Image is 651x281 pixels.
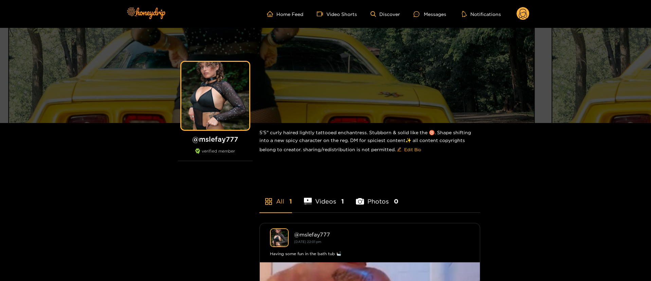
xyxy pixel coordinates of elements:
[404,146,421,153] span: Edit Bio
[270,250,470,257] div: Having some fun in the bath tub 🛀🏽
[265,197,273,206] span: appstore
[394,197,398,206] span: 0
[178,148,253,161] div: verified member
[270,228,289,247] img: mslefay777
[294,240,321,244] small: [DATE] 22:01 pm
[259,123,480,160] div: 5'5" curly haired lightly tattooed enchantress. Stubborn & solid like the ♉️. Shape shifting into...
[356,182,398,212] li: Photos
[317,11,326,17] span: video-camera
[294,231,470,238] div: @ mslefay777
[414,10,446,18] div: Messages
[397,147,401,152] span: edit
[341,197,344,206] span: 1
[304,182,344,212] li: Videos
[396,144,422,155] button: editEdit Bio
[460,11,503,17] button: Notifications
[259,182,292,212] li: All
[267,11,303,17] a: Home Feed
[267,11,276,17] span: home
[289,197,292,206] span: 1
[370,11,400,17] a: Discover
[317,11,357,17] a: Video Shorts
[178,135,253,143] h1: @ mslefay777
